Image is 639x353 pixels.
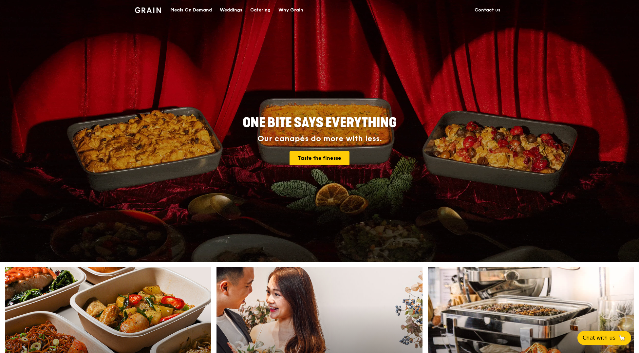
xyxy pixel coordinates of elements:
[618,334,626,342] span: 🦙
[170,0,212,20] div: Meals On Demand
[246,0,274,20] a: Catering
[243,115,397,131] span: ONE BITE SAYS EVERYTHING
[202,134,438,143] div: Our canapés do more with less.
[278,0,303,20] div: Why Grain
[471,0,504,20] a: Contact us
[135,7,161,13] img: Grain
[216,0,246,20] a: Weddings
[250,0,271,20] div: Catering
[583,334,615,342] span: Chat with us
[577,331,631,345] button: Chat with us🦙
[274,0,307,20] a: Why Grain
[290,151,349,165] a: Taste the finesse
[220,0,242,20] div: Weddings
